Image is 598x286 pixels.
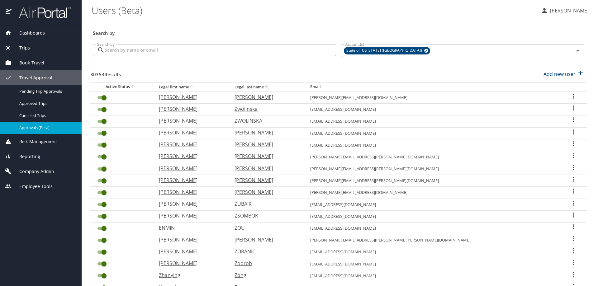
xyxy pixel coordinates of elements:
span: Approvals (Beta) [19,125,74,131]
button: sort [189,84,195,90]
p: ZWOLINSKA [235,117,298,124]
p: ZOU [235,224,298,232]
button: sort [130,84,136,90]
h3: 30353 Results [90,67,121,78]
span: Dashboards [12,30,45,36]
td: [EMAIL_ADDRESS][DOMAIN_NAME] [305,139,561,151]
p: [PERSON_NAME] [548,7,589,14]
p: ZORANIC [235,248,298,255]
p: [PERSON_NAME] [235,93,298,101]
p: [PERSON_NAME] [159,152,222,160]
p: ZSOMBOK [235,212,298,219]
td: [EMAIL_ADDRESS][DOMAIN_NAME] [305,104,561,115]
span: State of [US_STATE] ([GEOGRAPHIC_DATA]) [344,47,426,54]
button: [PERSON_NAME] [538,5,591,16]
p: [PERSON_NAME] [159,93,222,101]
span: Canceled Trips [19,113,74,119]
span: Company Admin [12,168,54,175]
p: Zoorob [235,260,298,267]
span: Employee Tools [12,183,53,190]
button: Add new user [541,67,587,81]
p: [PERSON_NAME] [235,236,298,243]
p: [PERSON_NAME] [159,248,222,255]
button: sort [264,84,270,90]
p: Add new user [543,70,576,78]
p: [PERSON_NAME] [159,236,222,243]
span: Approved Trips [19,101,74,106]
th: Email [305,82,561,91]
th: Active Status [90,82,154,91]
td: [EMAIL_ADDRESS][DOMAIN_NAME] [305,127,561,139]
td: [EMAIL_ADDRESS][DOMAIN_NAME] [305,258,561,270]
p: [PERSON_NAME] [159,176,222,184]
h3: Search by [93,26,584,37]
span: Reporting [12,153,40,160]
p: [PERSON_NAME] [159,260,222,267]
span: Travel Approval [12,74,52,81]
p: [PERSON_NAME] [159,165,222,172]
p: [PERSON_NAME] [235,165,298,172]
p: Zhanying [159,271,222,279]
h1: Users (Beta) [92,1,536,20]
img: airportal-logo.png [12,6,71,18]
div: State of [US_STATE] ([GEOGRAPHIC_DATA]) [344,47,430,54]
span: Pending Trip Approvals [19,88,74,94]
p: [PERSON_NAME] [159,117,222,124]
th: Legal first name [154,82,230,91]
p: [PERSON_NAME] [235,176,298,184]
p: [PERSON_NAME] [235,188,298,196]
td: [EMAIL_ADDRESS][DOMAIN_NAME] [305,270,561,282]
p: [PERSON_NAME] [159,105,222,113]
td: [EMAIL_ADDRESS][DOMAIN_NAME] [305,246,561,258]
td: [PERSON_NAME][EMAIL_ADDRESS][PERSON_NAME][DOMAIN_NAME] [305,163,561,175]
input: Search by name or email [105,44,336,56]
button: Open [573,46,582,55]
p: [PERSON_NAME] [235,152,298,160]
p: [PERSON_NAME] [159,188,222,196]
td: [EMAIL_ADDRESS][DOMAIN_NAME] [305,199,561,210]
td: [PERSON_NAME][EMAIL_ADDRESS][PERSON_NAME][DOMAIN_NAME] [305,151,561,163]
img: icon-airportal.png [6,6,12,18]
p: [PERSON_NAME] [235,141,298,148]
td: [EMAIL_ADDRESS][DOMAIN_NAME] [305,210,561,222]
span: Trips [12,45,30,51]
p: [PERSON_NAME] [235,129,298,136]
td: [PERSON_NAME][EMAIL_ADDRESS][PERSON_NAME][DOMAIN_NAME] [305,175,561,187]
th: Legal last name [230,82,305,91]
p: Zong [235,271,298,279]
td: [EMAIL_ADDRESS][DOMAIN_NAME] [305,223,561,234]
span: Book Travel [12,59,44,66]
p: [PERSON_NAME] [159,212,222,219]
td: [EMAIL_ADDRESS][DOMAIN_NAME] [305,115,561,127]
p: ZUBAIR [235,200,298,208]
td: [PERSON_NAME][EMAIL_ADDRESS][PERSON_NAME][PERSON_NAME][DOMAIN_NAME] [305,234,561,246]
td: [PERSON_NAME][EMAIL_ADDRESS][DOMAIN_NAME] [305,91,561,103]
span: Risk Management [12,138,57,145]
p: Zwolinska [235,105,298,113]
p: [PERSON_NAME] [159,200,222,208]
p: ENMIN [159,224,222,232]
td: [PERSON_NAME][EMAIL_ADDRESS][DOMAIN_NAME] [305,187,561,199]
p: [PERSON_NAME] [159,141,222,148]
p: [PERSON_NAME] [159,129,222,136]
